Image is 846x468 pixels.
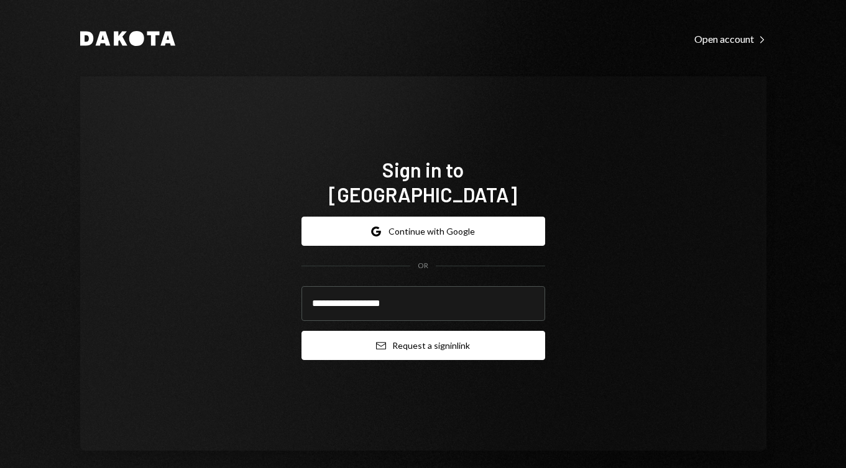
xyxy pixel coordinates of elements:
button: Continue with Google [301,217,545,246]
h1: Sign in to [GEOGRAPHIC_DATA] [301,157,545,207]
div: Open account [694,33,766,45]
button: Request a signinlink [301,331,545,360]
div: OR [418,261,428,271]
a: Open account [694,32,766,45]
